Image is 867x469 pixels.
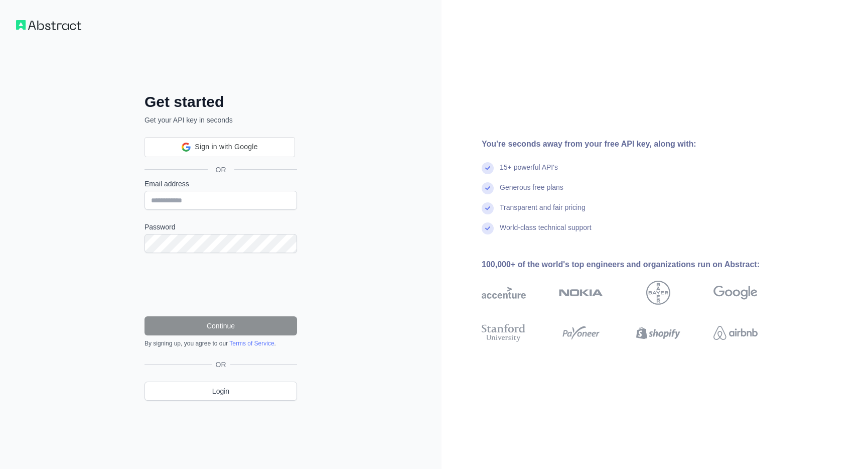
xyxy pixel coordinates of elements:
iframe: reCAPTCHA [144,265,297,304]
img: google [713,281,758,305]
div: Sign in with Google [144,137,295,157]
div: 15+ powerful API's [500,162,558,182]
img: nokia [559,281,603,305]
img: Workflow [16,20,81,30]
div: World-class technical support [500,222,592,243]
a: Terms of Service [229,340,274,347]
div: You're seconds away from your free API key, along with: [482,138,790,150]
div: Transparent and fair pricing [500,202,586,222]
label: Email address [144,179,297,189]
img: check mark [482,182,494,194]
img: check mark [482,222,494,234]
p: Get your API key in seconds [144,115,297,125]
img: accenture [482,281,526,305]
img: bayer [646,281,670,305]
label: Password [144,222,297,232]
div: By signing up, you agree to our . [144,339,297,347]
div: Generous free plans [500,182,563,202]
h2: Get started [144,93,297,111]
img: payoneer [559,322,603,344]
img: shopify [636,322,680,344]
span: OR [212,360,230,370]
img: stanford university [482,322,526,344]
span: Sign in with Google [195,142,257,152]
div: 100,000+ of the world's top engineers and organizations run on Abstract: [482,259,790,271]
img: check mark [482,202,494,214]
img: check mark [482,162,494,174]
img: airbnb [713,322,758,344]
a: Login [144,382,297,401]
span: OR [208,165,234,175]
button: Continue [144,316,297,335]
